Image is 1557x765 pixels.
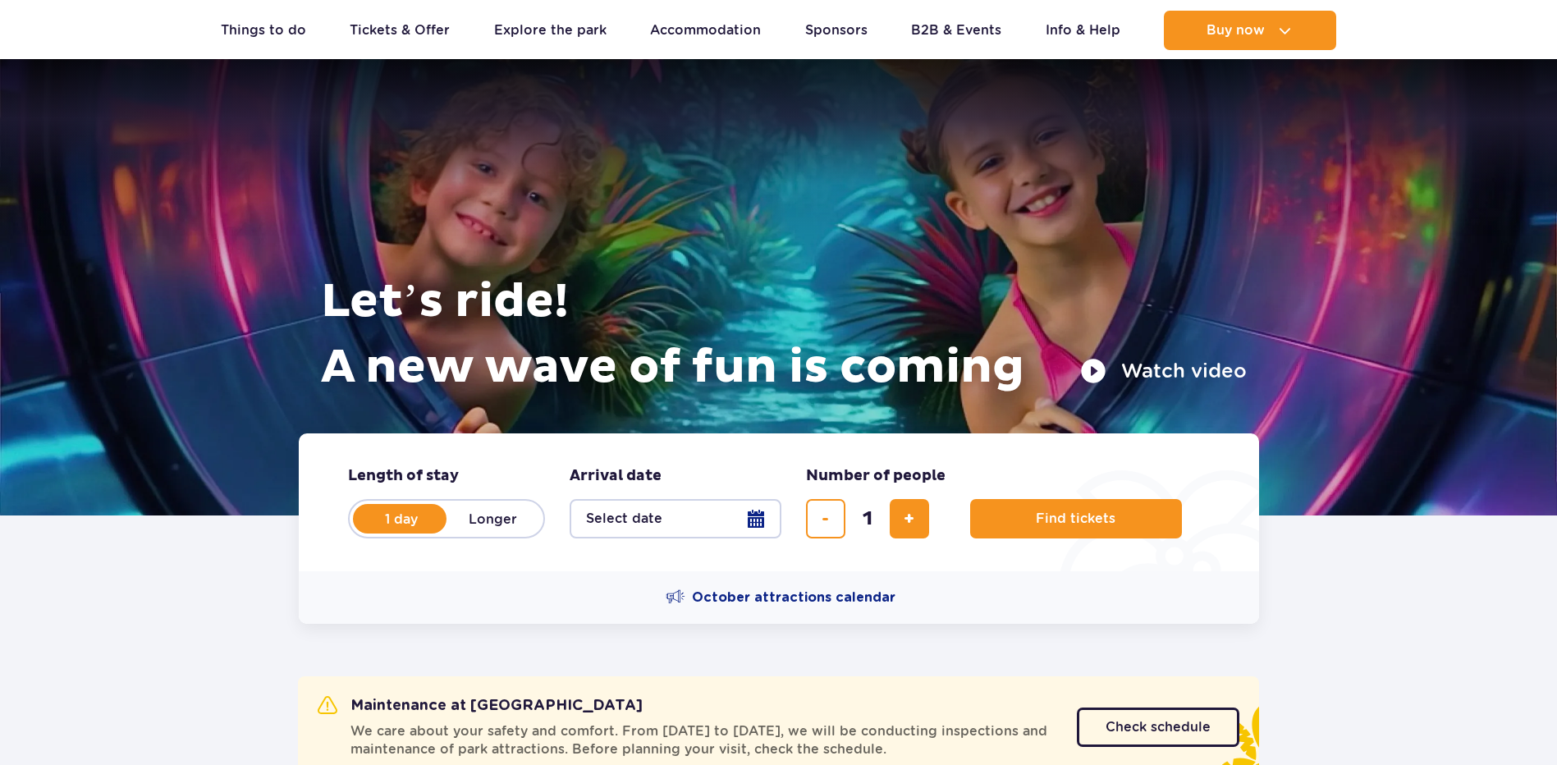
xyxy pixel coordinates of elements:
h2: Maintenance at [GEOGRAPHIC_DATA] [318,696,643,716]
h1: Let’s ride! A new wave of fun is coming [321,269,1247,401]
span: Length of stay [348,466,459,486]
a: Check schedule [1077,708,1239,747]
button: Watch video [1080,358,1247,384]
a: Info & Help [1046,11,1120,50]
button: Find tickets [970,499,1182,538]
a: Tickets & Offer [350,11,450,50]
a: Explore the park [494,11,607,50]
a: Things to do [221,11,306,50]
form: Planning your visit to Park of Poland [299,433,1259,571]
span: Arrival date [570,466,662,486]
button: Buy now [1164,11,1336,50]
span: Number of people [806,466,946,486]
a: Accommodation [650,11,761,50]
button: Select date [570,499,781,538]
span: Buy now [1207,23,1265,38]
a: October attractions calendar [666,588,895,607]
a: B2B & Events [911,11,1001,50]
input: number of tickets [848,499,887,538]
span: We care about your safety and comfort. From [DATE] to [DATE], we will be conducting inspections a... [350,722,1057,758]
span: Find tickets [1036,511,1115,526]
label: 1 day [355,502,448,536]
button: remove ticket [806,499,845,538]
span: Check schedule [1106,721,1211,734]
a: Sponsors [805,11,868,50]
button: add ticket [890,499,929,538]
label: Longer [446,502,540,536]
span: October attractions calendar [692,589,895,607]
